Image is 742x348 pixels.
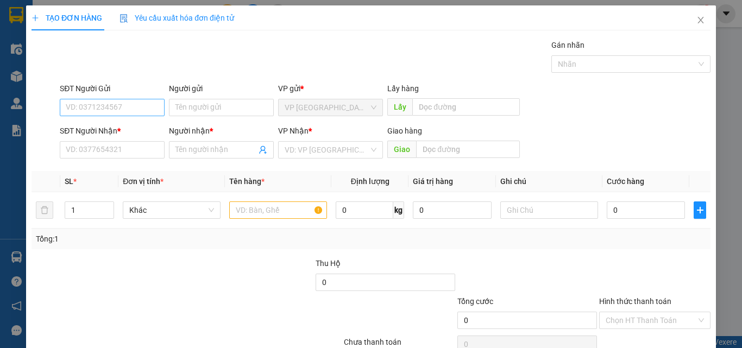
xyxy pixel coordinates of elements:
[496,171,602,192] th: Ghi chú
[75,46,144,82] li: VP VP [GEOGRAPHIC_DATA]
[278,126,309,135] span: VP Nhận
[5,5,158,26] li: [PERSON_NAME]
[36,201,53,219] button: delete
[120,14,128,23] img: icon
[169,125,274,137] div: Người nhận
[65,177,73,186] span: SL
[32,14,102,22] span: TẠO ĐƠN HÀNG
[387,126,422,135] span: Giao hàng
[457,297,493,306] span: Tổng cước
[350,177,389,186] span: Định lượng
[694,201,706,219] button: plus
[32,14,39,22] span: plus
[387,141,416,158] span: Giao
[123,177,164,186] span: Đơn vị tính
[393,201,404,219] span: kg
[416,141,519,158] input: Dọc đường
[229,201,327,219] input: VD: Bàn, Ghế
[278,83,383,94] div: VP gửi
[500,201,598,219] input: Ghi Chú
[229,177,265,186] span: Tên hàng
[5,72,73,128] b: Lô 6 0607 [GEOGRAPHIC_DATA], [GEOGRAPHIC_DATA]
[169,83,274,94] div: Người gửi
[599,297,671,306] label: Hình thức thanh toán
[686,5,716,36] button: Close
[285,99,376,116] span: VP Đà Lạt
[129,202,214,218] span: Khác
[120,14,234,22] span: Yêu cầu xuất hóa đơn điện tử
[551,41,584,49] label: Gán nhãn
[60,83,165,94] div: SĐT Người Gửi
[259,145,267,154] span: user-add
[412,98,519,116] input: Dọc đường
[387,84,419,93] span: Lấy hàng
[387,98,412,116] span: Lấy
[696,16,705,24] span: close
[413,201,491,219] input: 0
[60,125,165,137] div: SĐT Người Nhận
[413,177,453,186] span: Giá trị hàng
[315,259,340,268] span: Thu Hộ
[5,46,75,70] li: VP VP [PERSON_NAME]
[5,72,13,80] span: environment
[36,233,287,245] div: Tổng: 1
[694,206,706,214] span: plus
[607,177,644,186] span: Cước hàng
